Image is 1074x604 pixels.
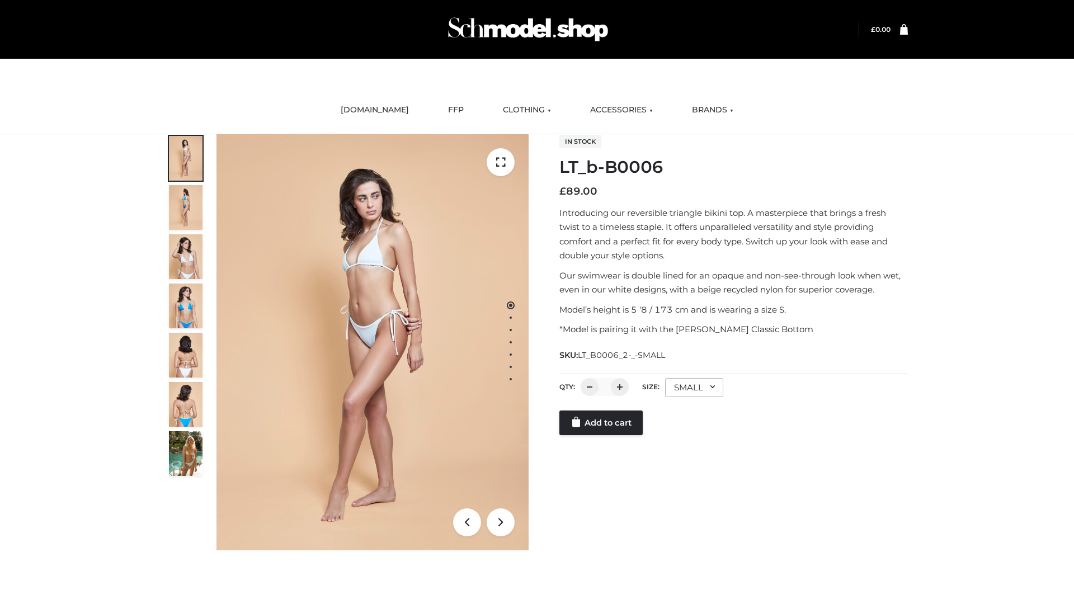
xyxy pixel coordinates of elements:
a: CLOTHING [494,98,559,122]
bdi: 89.00 [559,185,597,197]
p: Introducing our reversible triangle bikini top. A masterpiece that brings a fresh twist to a time... [559,206,908,263]
label: Size: [642,383,660,391]
a: BRANDS [684,98,742,122]
img: ArielClassicBikiniTop_CloudNine_AzureSky_OW114ECO_1-scaled.jpg [169,136,202,181]
span: £ [559,185,566,197]
span: LT_B0006_2-_-SMALL [578,350,665,360]
p: *Model is pairing it with the [PERSON_NAME] Classic Bottom [559,322,908,337]
span: In stock [559,135,601,148]
img: ArielClassicBikiniTop_CloudNine_AzureSky_OW114ECO_3-scaled.jpg [169,234,202,279]
a: £0.00 [871,25,891,34]
h1: LT_b-B0006 [559,157,908,177]
bdi: 0.00 [871,25,891,34]
img: Arieltop_CloudNine_AzureSky2.jpg [169,431,202,476]
label: QTY: [559,383,575,391]
p: Our swimwear is double lined for an opaque and non-see-through look when wet, even in our white d... [559,268,908,297]
img: ArielClassicBikiniTop_CloudNine_AzureSky_OW114ECO_2-scaled.jpg [169,185,202,230]
span: £ [871,25,875,34]
span: SKU: [559,348,666,362]
a: FFP [440,98,472,122]
img: ArielClassicBikiniTop_CloudNine_AzureSky_OW114ECO_1 [216,134,529,550]
img: Schmodel Admin 964 [444,7,612,51]
img: ArielClassicBikiniTop_CloudNine_AzureSky_OW114ECO_8-scaled.jpg [169,382,202,427]
a: Add to cart [559,410,643,435]
img: ArielClassicBikiniTop_CloudNine_AzureSky_OW114ECO_7-scaled.jpg [169,333,202,377]
p: Model’s height is 5 ‘8 / 173 cm and is wearing a size S. [559,303,908,317]
a: ACCESSORIES [582,98,661,122]
a: [DOMAIN_NAME] [332,98,417,122]
img: ArielClassicBikiniTop_CloudNine_AzureSky_OW114ECO_4-scaled.jpg [169,284,202,328]
div: SMALL [665,378,723,397]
